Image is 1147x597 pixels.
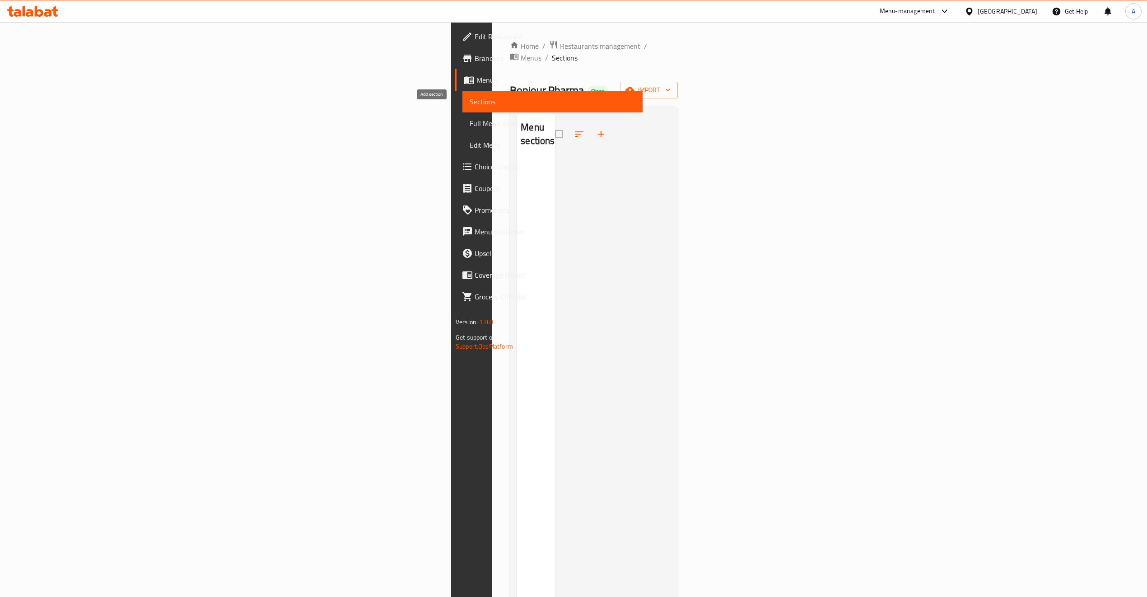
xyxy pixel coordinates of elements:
span: Version: [456,316,478,328]
div: Menu-management [880,6,935,17]
span: Grocery Checklist [475,291,635,302]
span: Choice Groups [475,161,635,172]
span: Branches [475,53,635,64]
a: Coverage Report [455,264,643,286]
a: Full Menu View [462,112,643,134]
a: Grocery Checklist [455,286,643,308]
a: Menus [455,69,643,91]
a: Promotions [455,199,643,221]
a: Edit Restaurant [455,26,643,47]
span: Full Menu View [470,118,635,129]
div: [GEOGRAPHIC_DATA] [978,6,1037,16]
li: / [644,41,647,51]
a: Sections [462,91,643,112]
a: Menu disclaimer [455,221,643,243]
span: Menus [476,75,635,85]
span: Edit Menu [470,140,635,150]
span: import [627,84,671,96]
span: Promotions [475,205,635,215]
span: 1.0.0 [479,316,493,328]
span: Upsell [475,248,635,259]
a: Edit Menu [462,134,643,156]
a: Upsell [455,243,643,264]
nav: Menu sections [517,156,555,163]
a: Choice Groups [455,156,643,177]
span: Edit Restaurant [475,31,635,42]
span: A [1132,6,1135,16]
a: Support.OpsPlatform [456,340,513,352]
span: Coupons [475,183,635,194]
a: Coupons [455,177,643,199]
a: Branches [455,47,643,69]
span: Sections [470,96,635,107]
span: Get support on: [456,331,497,343]
span: Coverage Report [475,270,635,280]
span: Menu disclaimer [475,226,635,237]
button: import [620,82,678,98]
